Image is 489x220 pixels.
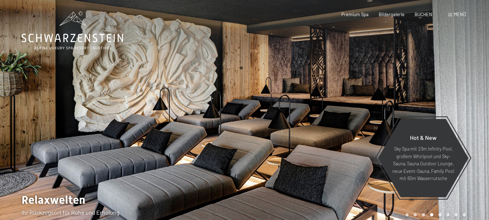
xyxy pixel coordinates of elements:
div: Carousel Page 3 [422,213,425,216]
a: Hot & New Sky Spa mit 23m Infinity Pool, großem Whirlpool und Sky-Sauna, Sauna Outdoor Lounge, ne... [378,119,469,198]
div: Carousel Pagination [403,213,466,216]
span: Menü [454,12,466,17]
a: Premium Spa [341,12,369,17]
div: Carousel Page 8 [463,213,466,216]
span: Hot & New [410,134,437,141]
a: Bildergalerie [379,12,405,17]
div: Carousel Page 4 (Current Slide) [430,213,433,216]
a: BUCHEN [415,12,432,17]
div: Carousel Page 6 [447,213,450,216]
div: Carousel Page 5 [438,213,442,216]
div: Carousel Page 7 [455,213,458,216]
div: Carousel Page 1 [406,213,409,216]
p: Sky Spa mit 23m Infinity Pool, großem Whirlpool und Sky-Sauna, Sauna Outdoor Lounge, neue Event-S... [392,145,455,182]
div: Carousel Page 2 [414,213,417,216]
